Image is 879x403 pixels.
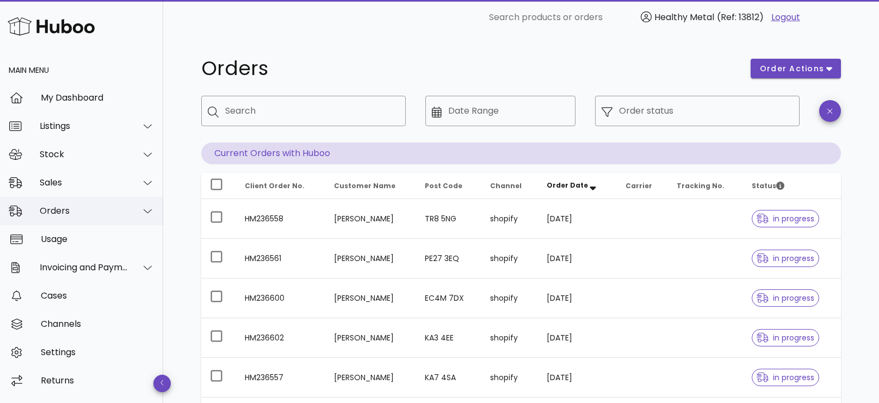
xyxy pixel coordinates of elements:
td: HM236602 [236,318,325,358]
th: Carrier [617,173,667,199]
td: HM236557 [236,358,325,398]
th: Customer Name [325,173,416,199]
td: [DATE] [538,358,617,398]
span: Order Date [547,181,588,190]
th: Tracking No. [668,173,743,199]
div: My Dashboard [41,92,154,103]
span: Carrier [626,181,652,190]
span: Healthy Metal [654,11,714,23]
div: Orders [40,206,128,216]
th: Channel [481,173,538,199]
td: shopify [481,358,538,398]
td: [DATE] [538,278,617,318]
span: Tracking No. [677,181,725,190]
h1: Orders [201,59,738,78]
div: Stock [40,149,128,159]
span: Channel [490,181,522,190]
span: Status [752,181,784,190]
td: [DATE] [538,239,617,278]
div: Channels [41,319,154,329]
div: Returns [41,375,154,386]
td: TR8 5NG [416,199,481,239]
span: Client Order No. [245,181,305,190]
th: Order Date: Sorted descending. Activate to remove sorting. [538,173,617,199]
td: HM236561 [236,239,325,278]
td: KA3 4EE [416,318,481,358]
td: HM236558 [236,199,325,239]
button: order actions [751,59,841,78]
p: Current Orders with Huboo [201,142,841,164]
td: PE27 3EQ [416,239,481,278]
td: [PERSON_NAME] [325,358,416,398]
div: Cases [41,290,154,301]
td: [PERSON_NAME] [325,278,416,318]
td: shopify [481,239,538,278]
td: shopify [481,318,538,358]
span: in progress [757,294,814,302]
img: Huboo Logo [8,15,95,38]
td: HM236600 [236,278,325,318]
a: Logout [771,11,800,24]
div: Sales [40,177,128,188]
th: Client Order No. [236,173,325,199]
td: [PERSON_NAME] [325,318,416,358]
span: order actions [759,63,825,75]
th: Status [743,173,841,199]
td: [DATE] [538,199,617,239]
td: [DATE] [538,318,617,358]
span: in progress [757,334,814,342]
td: EC4M 7DX [416,278,481,318]
span: Customer Name [334,181,395,190]
td: shopify [481,278,538,318]
td: shopify [481,199,538,239]
span: in progress [757,215,814,222]
div: Settings [41,347,154,357]
span: (Ref: 13812) [717,11,764,23]
td: KA7 4SA [416,358,481,398]
div: Listings [40,121,128,131]
div: Usage [41,234,154,244]
span: in progress [757,255,814,262]
th: Post Code [416,173,481,199]
span: Post Code [425,181,462,190]
td: [PERSON_NAME] [325,199,416,239]
span: in progress [757,374,814,381]
td: [PERSON_NAME] [325,239,416,278]
div: Invoicing and Payments [40,262,128,272]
